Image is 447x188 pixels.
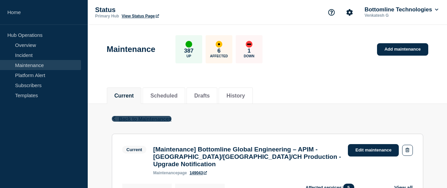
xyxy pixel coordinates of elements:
a: Edit maintenance [348,144,399,156]
p: Down [244,54,254,58]
button: Support [324,5,339,19]
p: page [153,171,187,175]
a: 149043 [190,171,207,175]
button: Drafts [194,93,210,99]
p: Status [95,6,229,14]
div: down [246,41,252,48]
h3: [Maintenance] Bottomline Global Engineering – APIM - [GEOGRAPHIC_DATA]/[GEOGRAPHIC_DATA]/CH Produ... [153,146,341,168]
button: Account settings [343,5,357,19]
span: maintenance [153,171,177,175]
button: Bottomline Technologies [363,6,440,13]
button: Back to Maintenances [112,116,172,122]
p: 387 [184,48,194,54]
a: Add maintenance [377,43,428,56]
p: Primary Hub [95,14,119,18]
h1: Maintenance [107,45,155,54]
div: affected [216,41,222,48]
a: View Status Page [122,14,159,18]
button: Scheduled [150,93,177,99]
span: Current [122,146,147,153]
span: Back to Maintenances [119,116,172,122]
p: Affected [210,54,228,58]
p: Venkatesh G [363,13,433,18]
p: Up [187,54,191,58]
p: 1 [247,48,250,54]
p: 6 [217,48,220,54]
button: Current [115,93,134,99]
button: History [226,93,245,99]
div: up [185,41,192,48]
